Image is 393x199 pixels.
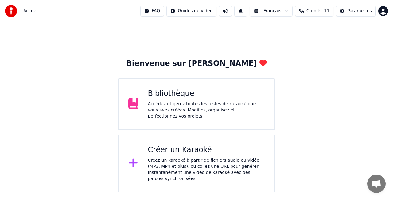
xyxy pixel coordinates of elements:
span: Accueil [23,8,39,14]
div: Accédez et gérez toutes les pistes de karaoké que vous avez créées. Modifiez, organisez et perfec... [148,101,265,119]
button: FAQ [140,6,164,17]
span: Crédits [306,8,321,14]
a: Ouvrir le chat [367,175,386,193]
button: Guides de vidéo [166,6,216,17]
button: Crédits11 [295,6,333,17]
div: Créez un karaoké à partir de fichiers audio ou vidéo (MP3, MP4 et plus), ou collez une URL pour g... [148,157,265,182]
div: Créer un Karaoké [148,145,265,155]
button: Paramètres [336,6,376,17]
img: youka [5,5,17,17]
nav: breadcrumb [23,8,39,14]
div: Paramètres [347,8,372,14]
div: Bienvenue sur [PERSON_NAME] [126,59,267,69]
span: 11 [324,8,329,14]
div: Bibliothèque [148,89,265,99]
